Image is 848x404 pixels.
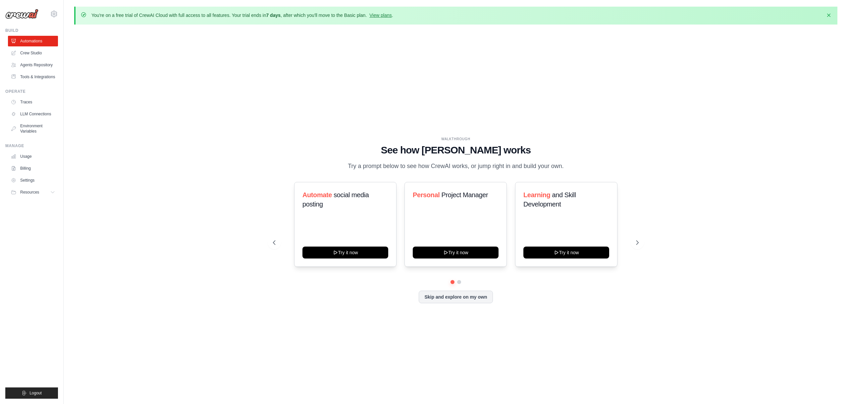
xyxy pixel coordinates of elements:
[266,13,281,18] strong: 7 days
[442,191,488,199] span: Project Manager
[302,191,369,208] span: social media posting
[91,12,393,19] p: You're on a free trial of CrewAI Cloud with full access to all features. Your trial ends in , aft...
[273,144,639,156] h1: See how [PERSON_NAME] works
[8,151,58,162] a: Usage
[8,97,58,107] a: Traces
[344,161,567,171] p: Try a prompt below to see how CrewAI works, or jump right in and build your own.
[369,13,392,18] a: View plans
[523,191,576,208] span: and Skill Development
[523,247,609,259] button: Try it now
[8,175,58,186] a: Settings
[523,191,550,199] span: Learning
[8,60,58,70] a: Agents Repository
[8,187,58,198] button: Resources
[20,190,39,195] span: Resources
[413,191,440,199] span: Personal
[302,247,388,259] button: Try it now
[5,89,58,94] div: Operate
[273,137,639,142] div: WALKTHROUGH
[8,121,58,137] a: Environment Variables
[5,143,58,148] div: Manage
[8,36,58,46] a: Automations
[8,163,58,174] a: Billing
[8,72,58,82] a: Tools & Integrations
[302,191,332,199] span: Automate
[5,387,58,399] button: Logout
[5,9,38,19] img: Logo
[8,109,58,119] a: LLM Connections
[413,247,499,259] button: Try it now
[29,390,42,396] span: Logout
[8,48,58,58] a: Crew Studio
[419,291,493,303] button: Skip and explore on my own
[5,28,58,33] div: Build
